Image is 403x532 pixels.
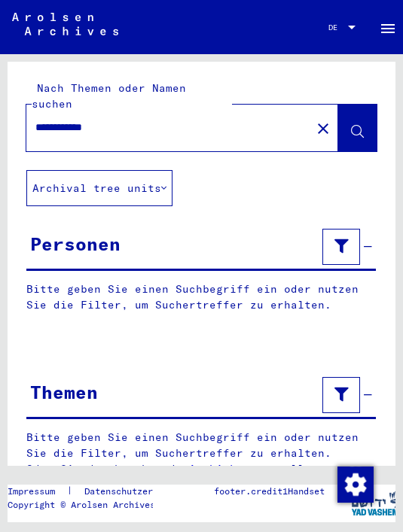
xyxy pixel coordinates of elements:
[328,23,345,32] span: DE
[8,485,67,498] a: Impressum
[314,120,332,138] mat-icon: close
[8,498,208,512] p: Copyright © Arolsen Archives, 2021
[26,430,377,477] p: Bitte geben Sie einen Suchbegriff ein oder nutzen Sie die Filter, um Suchertreffer zu erhalten. O...
[379,20,397,38] mat-icon: Side nav toggle icon
[308,113,338,143] button: Clear
[30,378,98,406] div: Themen
[30,230,121,257] div: Personen
[12,13,118,35] img: Arolsen_neg.svg
[26,281,376,313] p: Bitte geben Sie einen Suchbegriff ein oder nutzen Sie die Filter, um Suchertreffer zu erhalten.
[26,170,172,206] button: Archival tree units
[8,485,208,498] div: |
[189,462,257,476] a: Archivbaum
[72,485,208,498] a: Datenschutzerklärung
[214,485,325,498] p: footer.credit1Handset
[337,467,374,503] img: Zustimmung ändern
[373,12,403,42] button: Toggle sidenav
[32,81,186,111] mat-label: Nach Themen oder Namen suchen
